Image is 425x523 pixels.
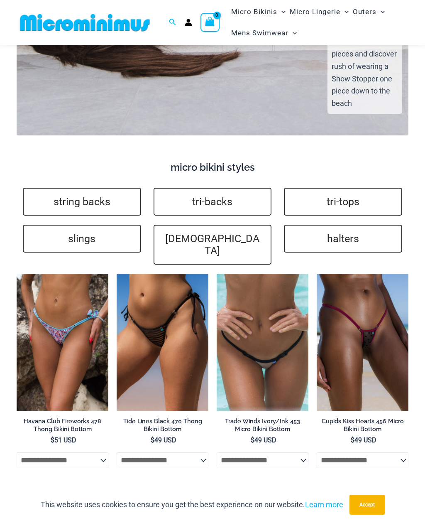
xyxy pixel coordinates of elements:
bdi: 51 USD [51,436,76,444]
a: Mens SwimwearMenu ToggleMenu Toggle [229,22,299,44]
span: Outers [353,1,376,22]
h2: Tide Lines Black 470 Thong Bikini Bottom [117,417,208,433]
a: slings [23,225,141,253]
a: Havana Club Fireworks 478 Thong Bikini Bottom [17,417,108,436]
span: Micro Bikinis [231,1,277,22]
button: Accept [349,495,385,515]
span: Menu Toggle [288,22,297,44]
span: Mens Swimwear [231,22,288,44]
span: $ [151,436,154,444]
a: Tide Lines Black 470 Thong 01Tide Lines Black 470 Thong 02Tide Lines Black 470 Thong 02 [117,274,208,412]
a: Trade Winds Ivory/Ink 453 Micro Bikini Bottom [217,417,308,436]
h4: micro bikini styles [17,162,408,174]
a: Search icon link [169,17,176,28]
span: $ [351,436,354,444]
a: string backs [23,188,141,216]
a: halters [284,225,402,253]
img: Cupids Kiss Hearts 456 Micro 01 [317,274,408,412]
bdi: 49 USD [251,436,276,444]
img: Trade Winds IvoryInk 453 Micro 02 [217,274,308,412]
a: Havana Club Fireworks 478 Thong 01Havana Club Fireworks 312 Tri Top 478 Thong 01Havana Club Firew... [17,274,108,412]
img: MM SHOP LOGO FLAT [17,13,153,32]
a: Account icon link [185,19,192,26]
a: tri-tops [284,188,402,216]
span: $ [251,436,254,444]
a: Learn more [305,500,343,509]
a: Tide Lines Black 470 Thong Bikini Bottom [117,417,208,436]
h2: Havana Club Fireworks 478 Thong Bikini Bottom [17,417,108,433]
bdi: 49 USD [351,436,376,444]
p: This website uses cookies to ensure you get the best experience on our website. [41,498,343,511]
bdi: 49 USD [151,436,176,444]
a: View Shopping Cart, empty [200,13,220,32]
span: Menu Toggle [340,1,349,22]
span: Menu Toggle [277,1,286,22]
a: tri-backs [154,188,272,216]
span: Menu Toggle [376,1,385,22]
a: Trade Winds IvoryInk 453 Micro 02Trade Winds IvoryInk 384 Top 453 Micro 06Trade Winds IvoryInk 38... [217,274,308,412]
a: Micro BikinisMenu ToggleMenu Toggle [229,1,288,22]
h2: Cupids Kiss Hearts 456 Micro Bikini Bottom [317,417,408,433]
a: Cupids Kiss Hearts 456 Micro Bikini Bottom [317,417,408,436]
a: OutersMenu ToggleMenu Toggle [351,1,387,22]
h2: Trade Winds Ivory/Ink 453 Micro Bikini Bottom [217,417,308,433]
span: Micro Lingerie [290,1,340,22]
a: Cupids Kiss Hearts 456 Micro 01Cupids Kiss Hearts 323 Underwire Top 456 Micro 06Cupids Kiss Heart... [317,274,408,412]
img: Tide Lines Black 470 Thong 01 [117,274,208,412]
img: Havana Club Fireworks 478 Thong 01 [17,274,108,412]
span: $ [51,436,54,444]
a: Micro LingerieMenu ToggleMenu Toggle [288,1,351,22]
a: [DEMOGRAPHIC_DATA] [154,225,272,265]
